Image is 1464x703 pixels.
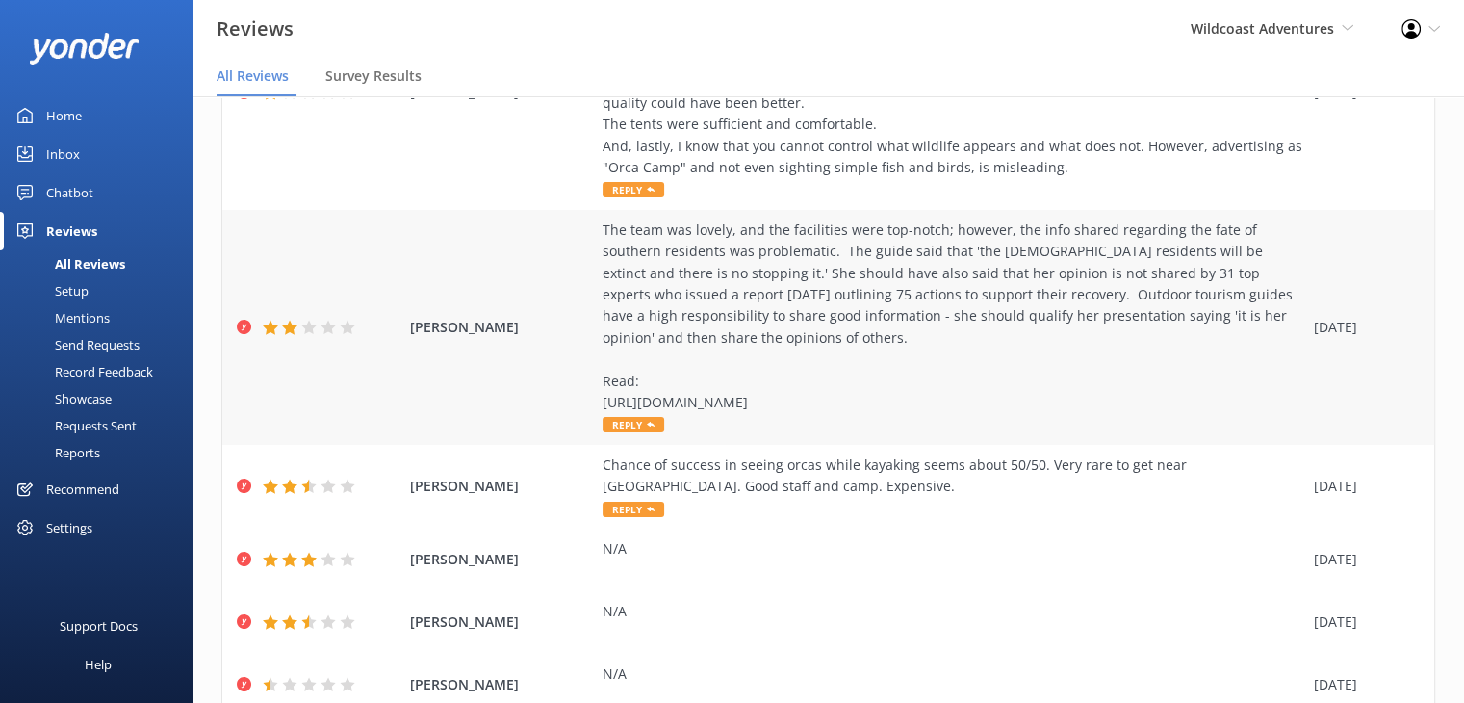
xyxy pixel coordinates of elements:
div: The team was lovely, and the facilities were top-notch; however, the info shared regarding the fa... [603,220,1304,414]
span: [PERSON_NAME] [410,549,593,570]
span: Wildcoast Adventures [1191,19,1334,38]
a: Mentions [12,304,193,331]
div: [DATE] [1314,317,1410,338]
div: Reports [12,439,100,466]
div: Showcase [12,385,112,412]
a: All Reviews [12,250,193,277]
div: [DATE] [1314,674,1410,695]
span: [PERSON_NAME] [410,317,593,338]
span: Reply [603,182,664,197]
div: Inbox [46,135,80,173]
div: Send Requests [12,331,140,358]
div: Settings [46,508,92,547]
div: N/A [603,538,1304,560]
div: [DATE] [1314,612,1410,633]
div: Chatbot [46,173,93,212]
div: Support Docs [60,607,138,645]
div: Chance of success in seeing orcas while kayaking seems about 50/50. Very rare to get near [GEOGRA... [603,455,1304,498]
div: Help [85,645,112,684]
div: Mentions [12,304,110,331]
span: Survey Results [325,66,422,86]
a: Showcase [12,385,193,412]
a: Record Feedback [12,358,193,385]
div: Reviews [46,212,97,250]
span: Reply [603,502,664,517]
div: [DATE] [1314,549,1410,570]
div: Setup [12,277,89,304]
a: Setup [12,277,193,304]
span: [PERSON_NAME] [410,612,593,633]
span: [PERSON_NAME] [410,476,593,497]
img: yonder-white-logo.png [29,33,140,65]
div: N/A [603,664,1304,685]
div: Recommend [46,470,119,508]
a: Reports [12,439,193,466]
div: Record Feedback [12,358,153,385]
div: Home [46,96,82,135]
h3: Reviews [217,13,294,44]
span: Reply [603,417,664,432]
div: Requests Sent [12,412,137,439]
span: [PERSON_NAME] [410,674,593,695]
div: All Reviews [12,250,125,277]
span: All Reviews [217,66,289,86]
div: N/A [603,601,1304,622]
a: Send Requests [12,331,193,358]
a: Requests Sent [12,412,193,439]
div: [DATE] [1314,476,1410,497]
